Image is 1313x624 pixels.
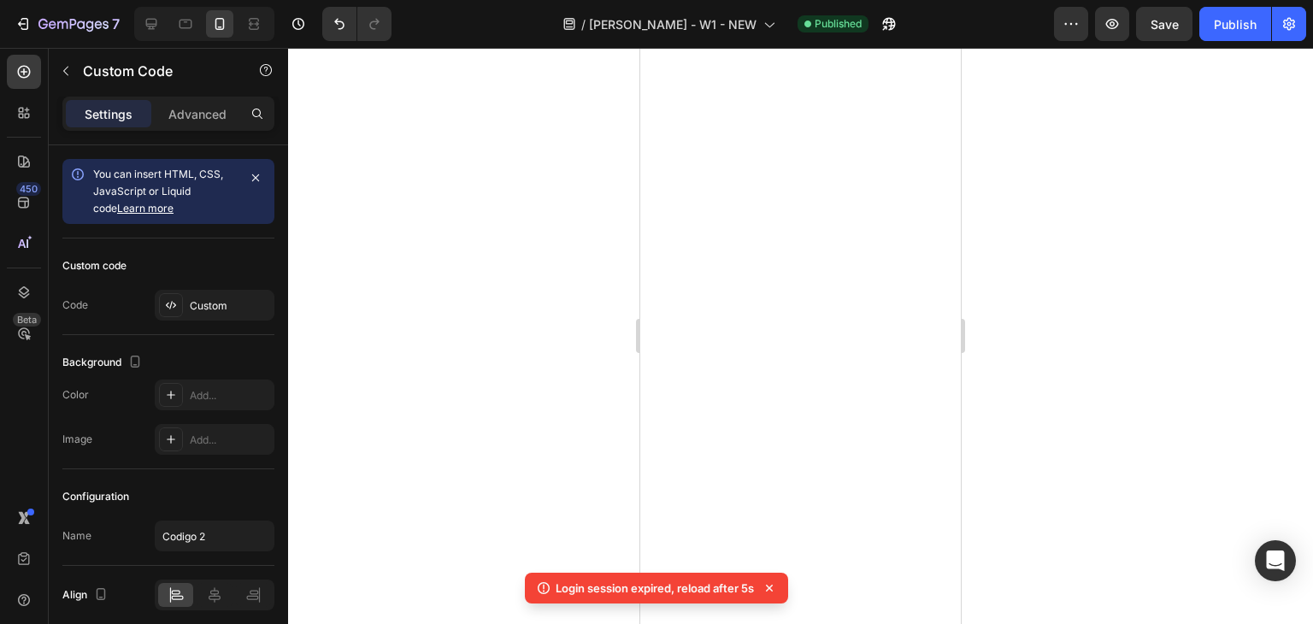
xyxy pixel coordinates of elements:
div: Add... [190,433,270,448]
div: Custom code [62,258,127,274]
p: Advanced [168,105,227,123]
p: Custom Code [83,61,228,81]
div: Name [62,528,91,544]
span: Published [815,16,862,32]
div: Color [62,387,89,403]
div: Publish [1214,15,1257,33]
p: 7 [112,14,120,34]
div: Background [62,351,145,374]
button: Save [1136,7,1192,41]
div: Configuration [62,489,129,504]
div: Custom [190,298,270,314]
div: Beta [13,313,41,327]
button: 7 [7,7,127,41]
p: Settings [85,105,132,123]
div: Align [62,584,111,607]
p: Login session expired, reload after 5s [556,580,754,597]
span: / [581,15,586,33]
div: Code [62,297,88,313]
a: Learn more [117,202,174,215]
span: [PERSON_NAME] - W1 - NEW [589,15,757,33]
div: 450 [16,182,41,196]
div: Undo/Redo [322,7,392,41]
div: Open Intercom Messenger [1255,540,1296,581]
iframe: Design area [640,48,961,624]
span: Save [1151,17,1179,32]
div: Add... [190,388,270,403]
div: Image [62,432,92,447]
button: Publish [1199,7,1271,41]
span: You can insert HTML, CSS, JavaScript or Liquid code [93,168,223,215]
